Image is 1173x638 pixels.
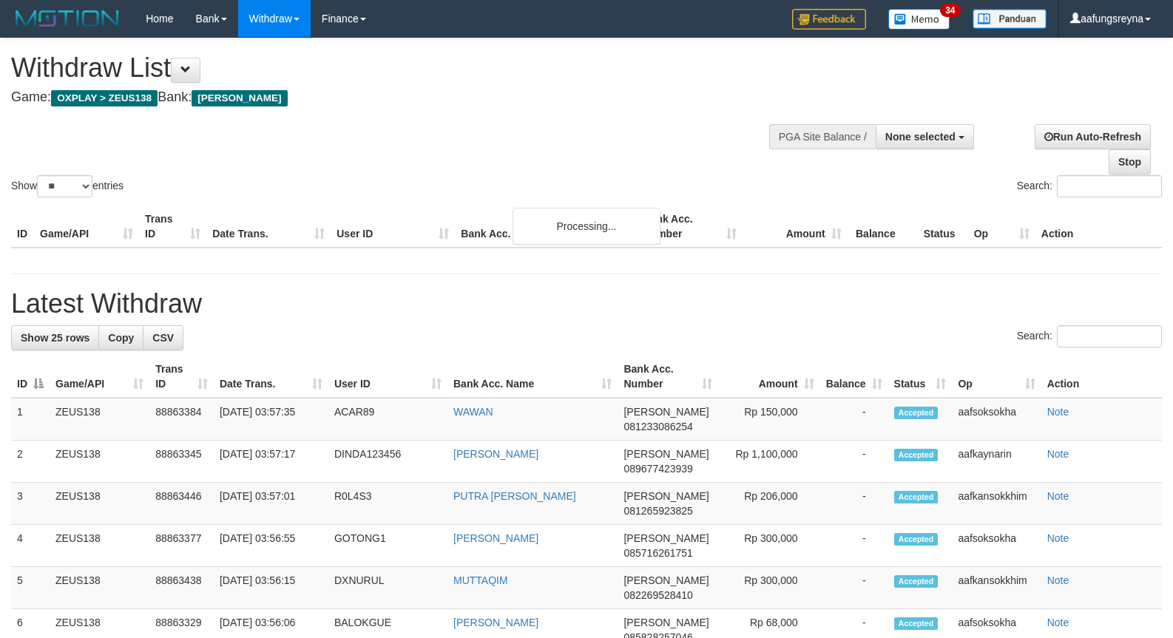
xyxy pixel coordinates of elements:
[214,567,328,609] td: [DATE] 03:56:15
[328,441,447,483] td: DINDA123456
[149,356,214,398] th: Trans ID: activate to sort column ascending
[1047,406,1069,418] a: Note
[894,533,939,546] span: Accepted
[1109,149,1151,174] a: Stop
[214,483,328,525] td: [DATE] 03:57:01
[623,574,709,586] span: [PERSON_NAME]
[820,525,888,567] td: -
[328,483,447,525] td: R0L4S3
[623,617,709,628] span: [PERSON_NAME]
[328,525,447,567] td: GOTONG1
[623,589,692,601] span: Copy 082269528410 to clipboard
[11,206,34,248] th: ID
[918,206,968,248] th: Status
[885,131,956,143] span: None selected
[11,398,50,441] td: 1
[792,9,866,30] img: Feedback.jpg
[453,490,576,502] a: PUTRA [PERSON_NAME]
[37,175,92,197] select: Showentries
[453,617,538,628] a: [PERSON_NAME]
[940,4,960,17] span: 34
[1057,175,1162,197] input: Search:
[149,567,214,609] td: 88863438
[894,407,939,419] span: Accepted
[513,208,660,245] div: Processing...
[618,356,718,398] th: Bank Acc. Number: activate to sort column ascending
[743,206,848,248] th: Amount
[11,441,50,483] td: 2
[623,547,692,559] span: Copy 085716261751 to clipboard
[50,567,149,609] td: ZEUS138
[952,525,1041,567] td: aafsoksokha
[1035,124,1151,149] a: Run Auto-Refresh
[876,124,974,149] button: None selected
[848,206,918,248] th: Balance
[973,9,1047,29] img: panduan.png
[718,356,819,398] th: Amount: activate to sort column ascending
[894,449,939,461] span: Accepted
[894,617,939,630] span: Accepted
[50,356,149,398] th: Game/API: activate to sort column ascending
[34,206,139,248] th: Game/API
[1017,175,1162,197] label: Search:
[139,206,206,248] th: Trans ID
[1041,356,1162,398] th: Action
[108,332,134,344] span: Copy
[11,567,50,609] td: 5
[455,206,637,248] th: Bank Acc. Name
[447,356,618,398] th: Bank Acc. Name: activate to sort column ascending
[328,567,447,609] td: DXNURUL
[1035,206,1162,248] th: Action
[149,441,214,483] td: 88863345
[149,483,214,525] td: 88863446
[1047,574,1069,586] a: Note
[11,525,50,567] td: 4
[769,124,876,149] div: PGA Site Balance /
[718,567,819,609] td: Rp 300,000
[1057,325,1162,347] input: Search:
[149,525,214,567] td: 88863377
[718,483,819,525] td: Rp 206,000
[331,206,455,248] th: User ID
[623,490,709,502] span: [PERSON_NAME]
[1047,490,1069,502] a: Note
[623,406,709,418] span: [PERSON_NAME]
[623,463,692,475] span: Copy 089677423939 to clipboard
[50,483,149,525] td: ZEUS138
[820,567,888,609] td: -
[11,53,767,83] h1: Withdraw List
[1017,325,1162,347] label: Search:
[952,483,1041,525] td: aafkansokkhim
[623,532,709,544] span: [PERSON_NAME]
[453,532,538,544] a: [PERSON_NAME]
[149,398,214,441] td: 88863384
[11,356,50,398] th: ID: activate to sort column descending
[11,175,124,197] label: Show entries
[214,398,328,441] td: [DATE] 03:57:35
[11,325,99,350] a: Show 25 rows
[637,206,742,248] th: Bank Acc. Number
[453,406,493,418] a: WAWAN
[894,491,939,503] span: Accepted
[623,448,709,460] span: [PERSON_NAME]
[1047,448,1069,460] a: Note
[820,356,888,398] th: Balance: activate to sort column ascending
[152,332,174,344] span: CSV
[718,441,819,483] td: Rp 1,100,000
[718,398,819,441] td: Rp 150,000
[50,525,149,567] td: ZEUS138
[888,9,950,30] img: Button%20Memo.svg
[623,421,692,432] span: Copy 081233086254 to clipboard
[11,483,50,525] td: 3
[952,567,1041,609] td: aafkansokkhim
[453,574,508,586] a: MUTTAQIM
[820,441,888,483] td: -
[50,398,149,441] td: ZEUS138
[328,356,447,398] th: User ID: activate to sort column ascending
[11,90,767,105] h4: Game: Bank:
[952,398,1041,441] td: aafsoksokha
[820,398,888,441] td: -
[453,448,538,460] a: [PERSON_NAME]
[952,356,1041,398] th: Op: activate to sort column ascending
[206,206,331,248] th: Date Trans.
